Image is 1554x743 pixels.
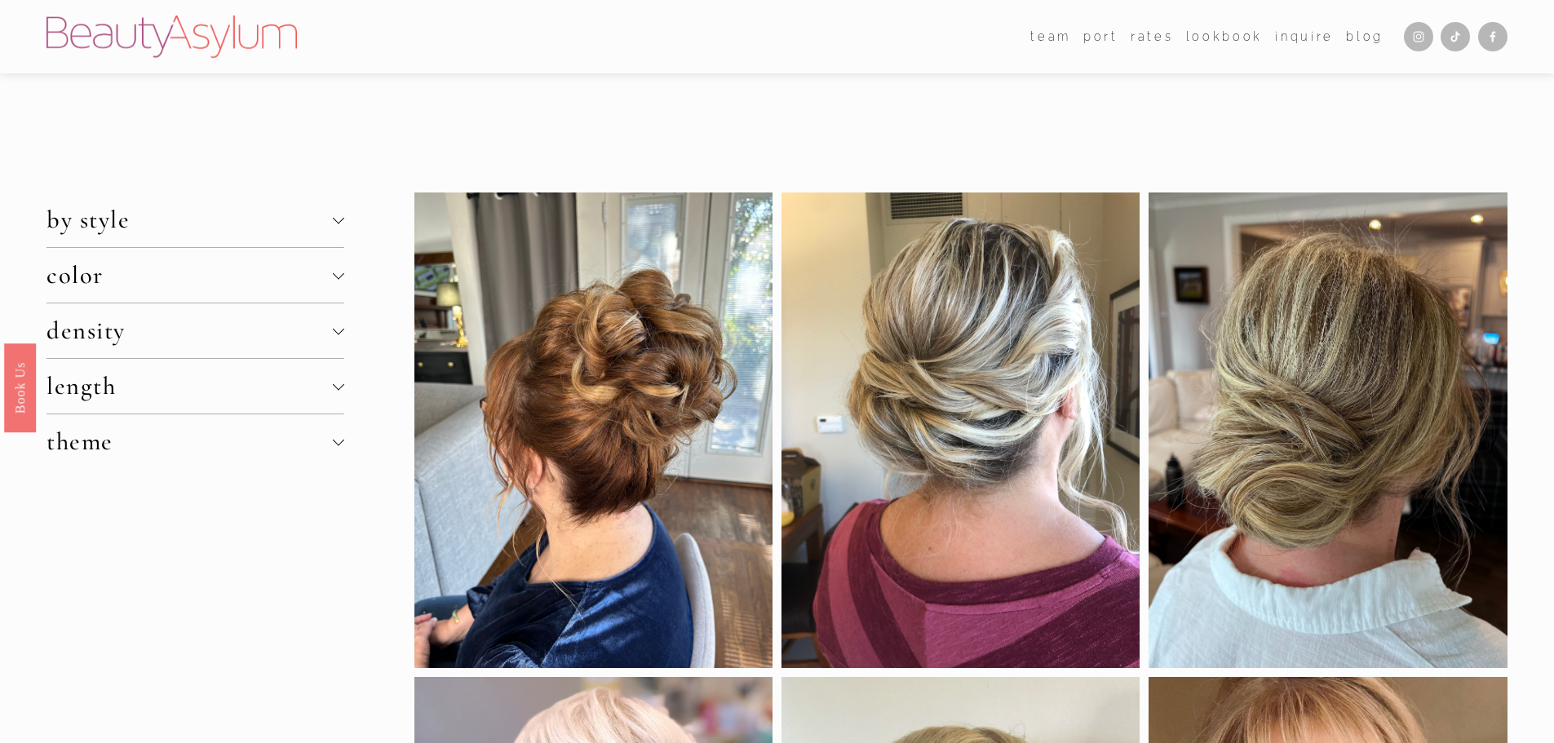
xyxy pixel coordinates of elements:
[46,260,332,290] span: color
[1275,24,1334,48] a: Inquire
[46,205,332,235] span: by style
[1478,22,1508,51] a: Facebook
[1131,24,1173,48] a: Rates
[1404,22,1433,51] a: Instagram
[1083,24,1118,48] a: port
[1346,24,1384,48] a: Blog
[46,414,343,469] button: theme
[1030,24,1071,48] a: folder dropdown
[1441,22,1470,51] a: TikTok
[1186,24,1263,48] a: Lookbook
[46,248,343,303] button: color
[46,427,332,457] span: theme
[46,192,343,247] button: by style
[46,303,343,358] button: density
[46,15,297,58] img: Beauty Asylum | Bridal Hair &amp; Makeup Charlotte &amp; Atlanta
[46,359,343,414] button: length
[4,343,36,431] a: Book Us
[46,371,332,401] span: length
[1030,26,1071,47] span: team
[46,316,332,346] span: density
